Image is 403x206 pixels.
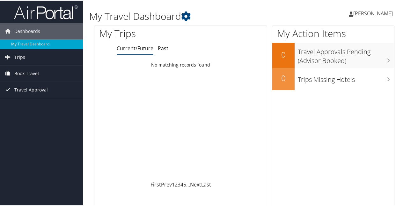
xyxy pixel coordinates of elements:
[14,49,25,65] span: Trips
[172,180,175,187] a: 1
[14,81,48,97] span: Travel Approval
[117,44,153,51] a: Current/Future
[89,9,296,22] h1: My Travel Dashboard
[178,180,180,187] a: 3
[150,180,161,187] a: First
[272,72,295,83] h2: 0
[99,26,190,40] h1: My Trips
[94,59,267,70] td: No matching records found
[14,65,39,81] span: Book Travel
[349,3,399,22] a: [PERSON_NAME]
[298,44,394,65] h3: Travel Approvals Pending (Advisor Booked)
[353,9,393,16] span: [PERSON_NAME]
[183,180,186,187] a: 5
[158,44,168,51] a: Past
[201,180,211,187] a: Last
[272,49,295,59] h2: 0
[272,42,394,67] a: 0Travel Approvals Pending (Advisor Booked)
[14,4,78,19] img: airportal-logo.png
[161,180,172,187] a: Prev
[14,23,40,39] span: Dashboards
[272,26,394,40] h1: My Action Items
[190,180,201,187] a: Next
[175,180,178,187] a: 2
[272,67,394,90] a: 0Trips Missing Hotels
[186,180,190,187] span: …
[298,71,394,83] h3: Trips Missing Hotels
[180,180,183,187] a: 4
